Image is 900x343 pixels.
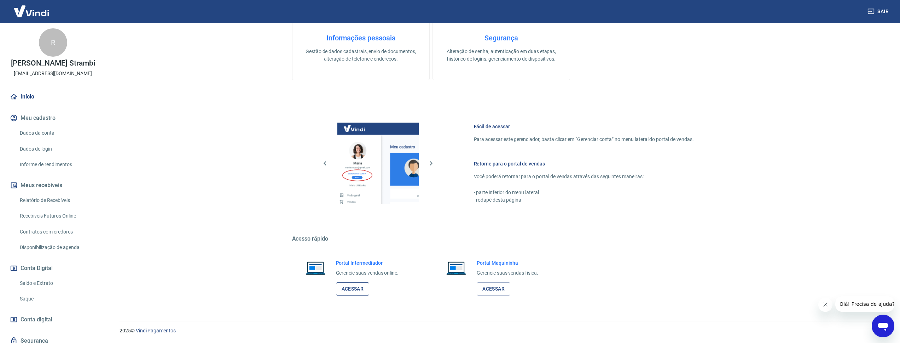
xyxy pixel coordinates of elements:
a: Início [8,89,97,105]
a: Acessar [336,282,370,296]
a: Informe de rendimentos [17,157,97,172]
p: [PERSON_NAME] Strambi [11,60,95,67]
img: Vindi [8,0,54,22]
button: Meu cadastro [8,110,97,126]
button: Conta Digital [8,260,97,276]
p: - rodapé desta página [474,196,694,204]
a: Saldo e Extrato [17,276,97,291]
img: Imagem da dashboard mostrando o botão de gerenciar conta na sidebar no lado esquerdo [337,123,419,204]
h6: Retorne para o portal de vendas [474,160,694,167]
a: Recebíveis Futuros Online [17,209,97,223]
h4: Informações pessoais [304,34,418,42]
a: Contratos com credores [17,225,97,239]
span: Conta digital [21,315,52,325]
div: R [39,28,67,57]
p: Gestão de dados cadastrais, envio de documentos, alteração de telefone e endereços. [304,48,418,63]
button: Meus recebíveis [8,178,97,193]
p: Você poderá retornar para o portal de vendas através das seguintes maneiras: [474,173,694,180]
a: Vindi Pagamentos [136,328,176,333]
img: Imagem de um notebook aberto [441,259,471,276]
a: Relatório de Recebíveis [17,193,97,208]
button: Sair [866,5,892,18]
p: - parte inferior do menu lateral [474,189,694,196]
p: Para acessar este gerenciador, basta clicar em “Gerenciar conta” no menu lateral do portal de ven... [474,136,694,143]
span: Olá! Precisa de ajuda? [4,5,59,11]
a: Dados de login [17,142,97,156]
p: Gerencie suas vendas online. [336,269,399,277]
h6: Portal Intermediador [336,259,399,266]
a: Conta digital [8,312,97,327]
img: Imagem de um notebook aberto [301,259,330,276]
a: Saque [17,292,97,306]
iframe: Botão para abrir a janela de mensagens [872,315,894,337]
iframe: Fechar mensagem [818,298,832,312]
h4: Segurança [444,34,558,42]
h6: Fácil de acessar [474,123,694,130]
iframe: Mensagem da empresa [835,296,894,312]
p: 2025 © [120,327,883,334]
h6: Portal Maquininha [477,259,538,266]
a: Acessar [477,282,510,296]
h5: Acesso rápido [292,235,711,242]
a: Disponibilização de agenda [17,240,97,255]
p: Gerencie suas vendas física. [477,269,538,277]
p: Alteração de senha, autenticação em duas etapas, histórico de logins, gerenciamento de dispositivos. [444,48,558,63]
p: [EMAIL_ADDRESS][DOMAIN_NAME] [14,70,92,77]
a: Dados da conta [17,126,97,140]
